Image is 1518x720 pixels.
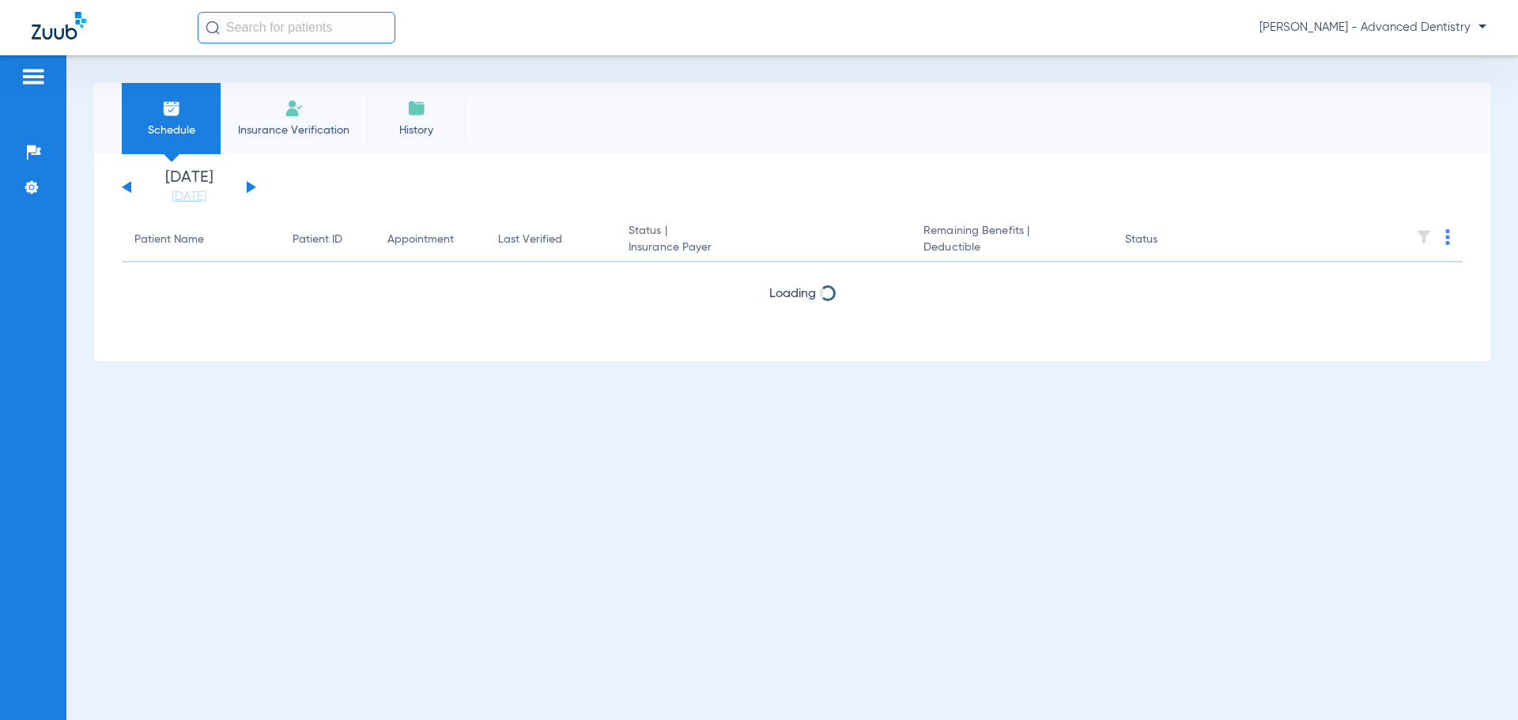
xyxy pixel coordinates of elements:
[407,99,426,118] img: History
[134,123,209,138] span: Schedule
[379,123,454,138] span: History
[1416,229,1432,245] img: filter.svg
[1112,218,1219,262] th: Status
[285,99,304,118] img: Manual Insurance Verification
[134,232,267,248] div: Patient Name
[293,232,362,248] div: Patient ID
[134,232,204,248] div: Patient Name
[21,67,46,86] img: hamburger-icon
[498,232,562,248] div: Last Verified
[629,239,898,256] span: Insurance Payer
[387,232,454,248] div: Appointment
[1445,229,1450,245] img: group-dot-blue.svg
[142,170,236,205] li: [DATE]
[616,218,911,262] th: Status |
[32,12,86,40] img: Zuub Logo
[206,21,220,35] img: Search Icon
[1259,20,1486,36] span: [PERSON_NAME] - Advanced Dentistry
[387,232,473,248] div: Appointment
[232,123,355,138] span: Insurance Verification
[911,218,1112,262] th: Remaining Benefits |
[498,232,603,248] div: Last Verified
[198,12,395,43] input: Search for patients
[162,99,181,118] img: Schedule
[769,288,816,300] span: Loading
[293,232,342,248] div: Patient ID
[142,189,236,205] a: [DATE]
[923,239,1099,256] span: Deductible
